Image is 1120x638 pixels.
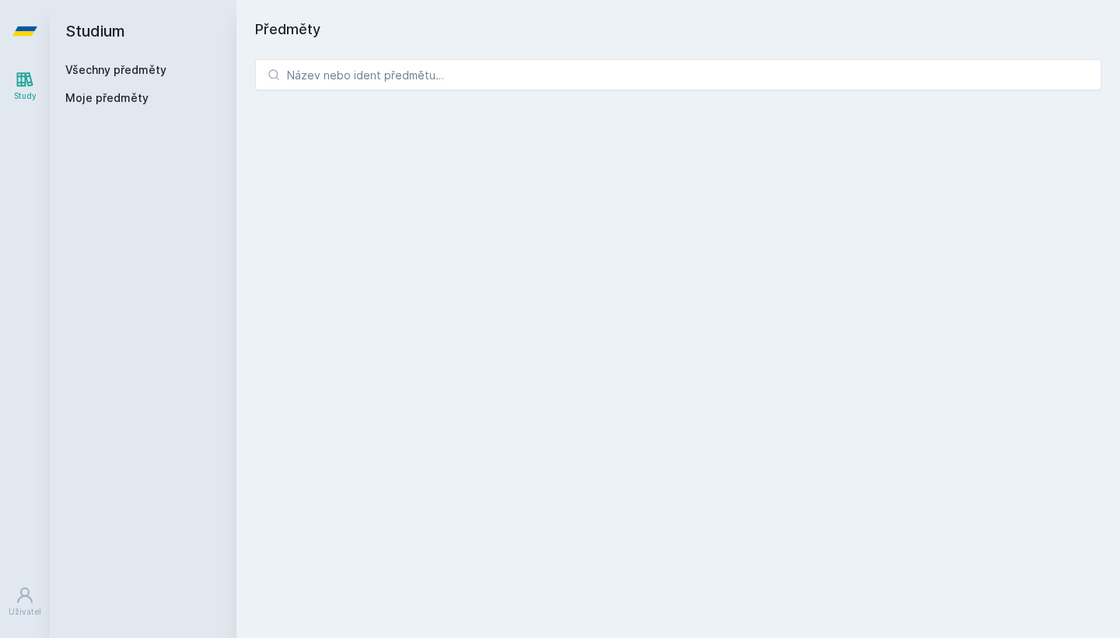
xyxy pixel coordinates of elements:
[9,606,41,618] div: Uživatel
[255,59,1101,90] input: Název nebo ident předmětu…
[65,63,166,76] a: Všechny předměty
[3,62,47,110] a: Study
[65,90,149,106] span: Moje předměty
[3,578,47,626] a: Uživatel
[14,90,37,102] div: Study
[255,19,1101,40] h1: Předměty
